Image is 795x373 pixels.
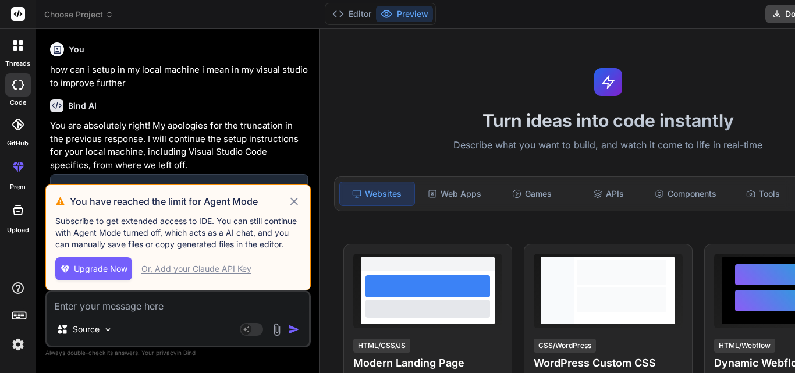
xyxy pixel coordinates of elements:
[50,119,308,172] p: You are absolutely right! My apologies for the truncation in the previous response. I will contin...
[69,44,84,55] h6: You
[5,59,30,69] label: threads
[572,182,646,206] div: APIs
[141,263,251,275] div: Or, Add your Claude API Key
[10,98,26,108] label: code
[55,257,132,280] button: Upgrade Now
[45,347,311,358] p: Always double-check its answers. Your in Bind
[376,6,433,22] button: Preview
[50,63,308,90] p: how can i setup in my local machine i mean in my visual studio to improve further
[7,138,29,148] label: GitHub
[648,182,723,206] div: Components
[714,339,775,353] div: HTML/Webflow
[103,325,113,335] img: Pick Models
[51,175,307,213] button: Local Machine Setup InstructionsClick to open Workbench
[494,182,569,206] div: Games
[534,339,596,353] div: CSS/WordPress
[73,324,100,335] p: Source
[328,6,376,22] button: Editor
[55,215,301,250] p: Subscribe to get extended access to IDE. You can still continue with Agent Mode turned off, which...
[70,194,288,208] h3: You have reached the limit for Agent Mode
[270,323,283,336] img: attachment
[353,355,502,371] h4: Modern Landing Page
[44,9,113,20] span: Choose Project
[288,324,300,335] img: icon
[10,182,26,192] label: prem
[62,183,296,194] div: Local Machine Setup Instructions
[156,349,177,356] span: privacy
[417,182,492,206] div: Web Apps
[68,100,97,112] h6: Bind AI
[7,225,29,235] label: Upload
[8,335,28,354] img: settings
[74,263,127,275] span: Upgrade Now
[353,339,410,353] div: HTML/CSS/JS
[534,355,683,371] h4: WordPress Custom CSS
[339,182,415,206] div: Websites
